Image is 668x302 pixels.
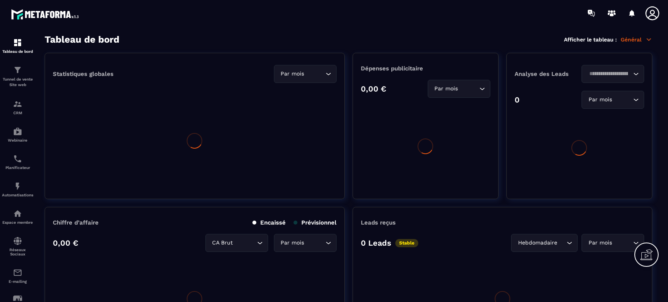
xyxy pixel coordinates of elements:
[614,239,631,247] input: Search for option
[2,111,33,115] p: CRM
[13,268,22,277] img: email
[511,234,578,252] div: Search for option
[515,70,580,77] p: Analyse des Leads
[2,230,33,262] a: social-networksocial-networkRéseaux Sociaux
[361,238,391,248] p: 0 Leads
[621,36,652,43] p: Général
[433,84,460,93] span: Par mois
[274,234,337,252] div: Search for option
[516,239,559,247] span: Hebdomadaire
[582,91,644,109] div: Search for option
[2,248,33,256] p: Réseaux Sociaux
[306,70,324,78] input: Search for option
[11,7,81,22] img: logo
[564,36,617,43] p: Afficher le tableau :
[13,154,22,164] img: scheduler
[2,32,33,59] a: formationformationTableau de bord
[587,239,614,247] span: Par mois
[395,239,418,247] p: Stable
[2,77,33,88] p: Tunnel de vente Site web
[361,84,386,93] p: 0,00 €
[2,59,33,93] a: formationformationTunnel de vente Site web
[235,239,255,247] input: Search for option
[2,49,33,54] p: Tableau de bord
[53,70,113,77] p: Statistiques globales
[252,219,286,226] p: Encaissé
[274,65,337,83] div: Search for option
[53,238,78,248] p: 0,00 €
[428,80,490,98] div: Search for option
[53,219,99,226] p: Chiffre d’affaire
[13,182,22,191] img: automations
[361,219,396,226] p: Leads reçus
[2,138,33,142] p: Webinaire
[279,70,306,78] span: Par mois
[205,234,268,252] div: Search for option
[13,209,22,218] img: automations
[2,121,33,148] a: automationsautomationsWebinaire
[306,239,324,247] input: Search for option
[2,193,33,197] p: Automatisations
[293,219,337,226] p: Prévisionnel
[515,95,520,104] p: 0
[2,176,33,203] a: automationsautomationsAutomatisations
[2,279,33,284] p: E-mailing
[614,95,631,104] input: Search for option
[211,239,235,247] span: CA Brut
[13,236,22,246] img: social-network
[582,234,644,252] div: Search for option
[2,93,33,121] a: formationformationCRM
[2,148,33,176] a: schedulerschedulerPlanificateur
[2,203,33,230] a: automationsautomationsEspace membre
[587,70,631,78] input: Search for option
[559,239,565,247] input: Search for option
[460,84,477,93] input: Search for option
[279,239,306,247] span: Par mois
[45,34,119,45] h3: Tableau de bord
[13,38,22,47] img: formation
[361,65,490,72] p: Dépenses publicitaire
[587,95,614,104] span: Par mois
[2,165,33,170] p: Planificateur
[13,99,22,109] img: formation
[13,127,22,136] img: automations
[582,65,644,83] div: Search for option
[2,262,33,289] a: emailemailE-mailing
[2,220,33,225] p: Espace membre
[13,65,22,75] img: formation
